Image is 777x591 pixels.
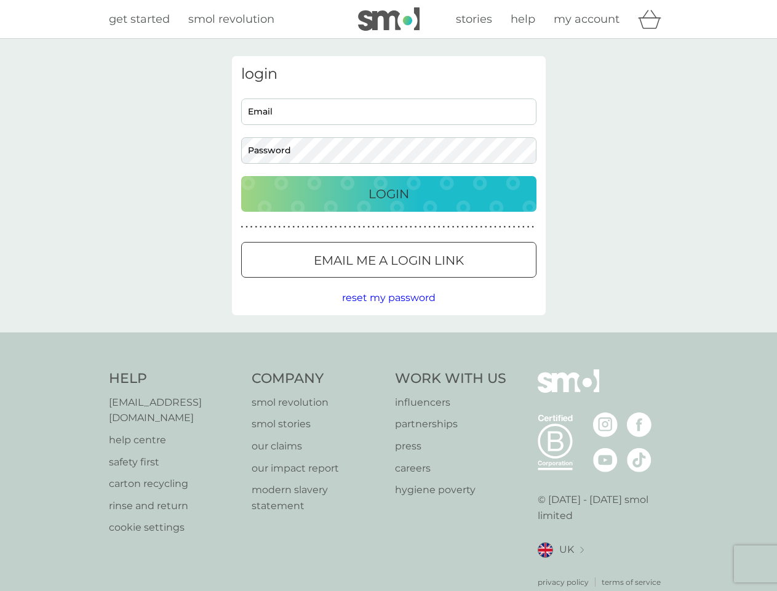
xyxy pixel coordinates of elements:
[369,184,409,204] p: Login
[330,224,332,230] p: ●
[241,176,536,212] button: Login
[513,224,516,230] p: ●
[241,65,536,83] h3: login
[302,224,305,230] p: ●
[381,224,384,230] p: ●
[456,12,492,26] span: stories
[395,395,506,411] a: influencers
[480,224,482,230] p: ●
[354,224,356,230] p: ●
[109,432,240,448] a: help centre
[283,224,285,230] p: ●
[593,412,618,437] img: visit the smol Instagram page
[405,224,407,230] p: ●
[396,224,398,230] p: ●
[342,290,436,306] button: reset my password
[109,12,170,26] span: get started
[241,242,536,278] button: Email me a login link
[279,224,281,230] p: ●
[325,224,328,230] p: ●
[188,10,274,28] a: smol revolution
[265,224,267,230] p: ●
[395,460,506,476] p: careers
[288,224,290,230] p: ●
[499,224,501,230] p: ●
[269,224,271,230] p: ●
[522,224,525,230] p: ●
[358,224,361,230] p: ●
[419,224,421,230] p: ●
[367,224,370,230] p: ●
[109,476,240,492] a: carton recycling
[260,224,262,230] p: ●
[395,482,506,498] p: hygiene poverty
[252,482,383,513] a: modern slavery statement
[109,498,240,514] p: rinse and return
[410,224,412,230] p: ●
[292,224,295,230] p: ●
[442,224,445,230] p: ●
[311,224,314,230] p: ●
[627,412,651,437] img: visit the smol Facebook page
[109,10,170,28] a: get started
[400,224,403,230] p: ●
[297,224,300,230] p: ●
[395,369,506,388] h4: Work With Us
[429,224,431,230] p: ●
[344,224,346,230] p: ●
[316,224,319,230] p: ●
[109,454,240,470] a: safety first
[508,224,511,230] p: ●
[188,12,274,26] span: smol revolution
[358,7,420,31] img: smol
[456,224,459,230] p: ●
[252,395,383,411] a: smol revolution
[627,448,651,472] img: visit the smol Tiktok page
[485,224,487,230] p: ●
[252,416,383,432] a: smol stories
[415,224,417,230] p: ●
[335,224,337,230] p: ●
[321,224,323,230] p: ●
[252,460,383,476] a: our impact report
[466,224,469,230] p: ●
[433,224,436,230] p: ●
[580,547,584,553] img: select a new location
[245,224,248,230] p: ●
[554,12,620,26] span: my account
[461,224,464,230] p: ●
[349,224,351,230] p: ●
[306,224,309,230] p: ●
[490,224,492,230] p: ●
[538,576,589,588] p: privacy policy
[252,369,383,388] h4: Company
[274,224,276,230] p: ●
[527,224,530,230] p: ●
[602,576,661,588] a: terms of service
[471,224,473,230] p: ●
[109,520,240,536] p: cookie settings
[252,438,383,454] a: our claims
[314,251,464,270] p: Email me a login link
[511,10,535,28] a: help
[504,224,506,230] p: ●
[532,224,534,230] p: ●
[538,369,599,411] img: smol
[377,224,380,230] p: ●
[538,542,553,558] img: UK flag
[109,369,240,388] h4: Help
[386,224,389,230] p: ●
[395,416,506,432] a: partnerships
[372,224,375,230] p: ●
[109,395,240,426] p: [EMAIL_ADDRESS][DOMAIN_NAME]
